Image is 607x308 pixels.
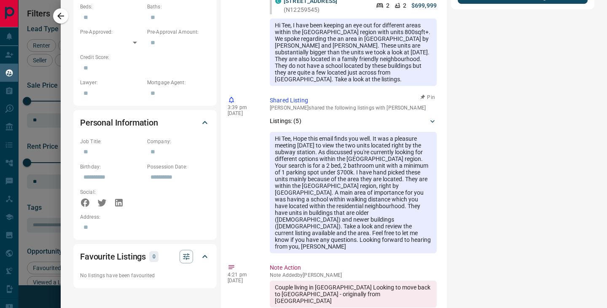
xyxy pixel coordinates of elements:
p: [PERSON_NAME] shared the following listings with [PERSON_NAME] [270,105,437,111]
p: Birthday: [80,163,143,171]
p: Possession Date: [147,163,210,171]
p: Beds: [80,3,143,11]
p: [DATE] [228,278,257,284]
div: Hi Tee, Hope this email finds you well. It was a pleasure meeting [DATE] to view the two units lo... [270,132,437,253]
p: 3:39 pm [228,104,257,110]
div: Hi Tee, I have been keeping an eye out for different areas within the [GEOGRAPHIC_DATA] region wi... [270,19,437,86]
p: Listings: ( 5 ) [270,117,301,126]
h2: Personal Information [80,116,158,129]
p: Baths: [147,3,210,11]
p: 4:21 pm [228,272,257,278]
button: Pin [416,94,440,101]
p: Note Added by [PERSON_NAME] [270,272,437,278]
p: Pre-Approval Amount: [147,28,210,36]
p: Note Action [270,263,437,272]
p: Social: [80,188,143,196]
p: Lawyer: [80,79,143,86]
p: Job Title: [80,138,143,145]
p: 2 [403,1,406,10]
p: $699,999 [411,1,437,10]
div: Favourite Listings0 [80,246,210,267]
div: Listings: (5) [270,113,437,129]
p: Pre-Approved: [80,28,143,36]
h2: Favourite Listings [80,250,146,263]
p: No listings have been favourited [80,272,210,279]
p: Mortgage Agent: [147,79,210,86]
p: Address: [80,213,210,221]
p: 2 [386,1,389,10]
div: Couple living in [GEOGRAPHIC_DATA] Looking to move back to [GEOGRAPHIC_DATA] - originally from [G... [270,281,437,308]
p: Company: [147,138,210,145]
p: [DATE] [228,110,257,116]
p: Credit Score: [80,54,210,61]
p: 0 [152,252,156,261]
div: Personal Information [80,112,210,133]
p: Shared Listing [270,96,437,105]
